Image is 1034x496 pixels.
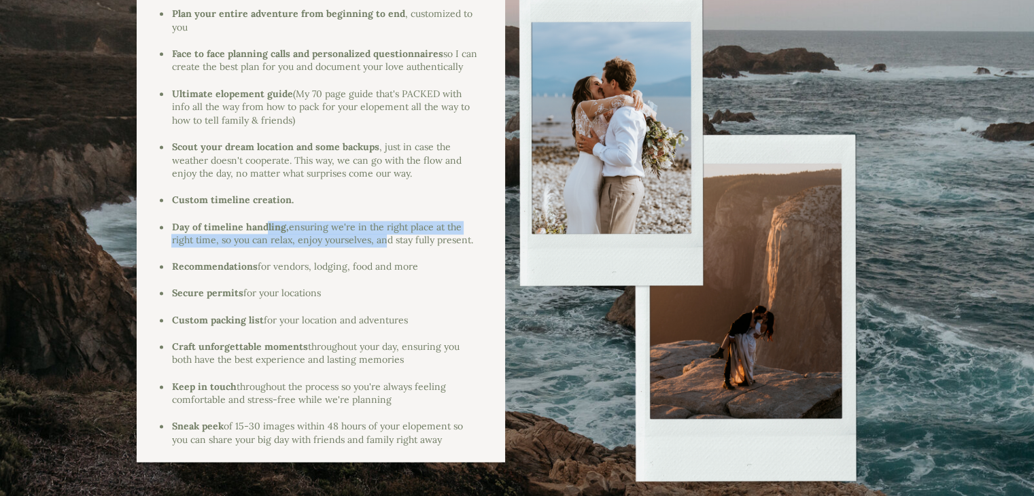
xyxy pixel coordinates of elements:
b: Custom timeline creation. [171,194,293,206]
li: throughout your day, ensuring you both have the best experience and lasting memories [171,340,477,367]
b: Recommendations [171,260,257,272]
li: of 15-30 images within 48 hours of your elopement so you can share your big day with friends and ... [171,420,477,446]
b: Scout your dream location and some backups [171,141,379,153]
span: , just in case the weather doesn't cooperate. This way, we can go with the flow and enjoy the day... [171,141,461,179]
b: Day of timeline handling, [171,221,288,233]
span: ensuring we're in the right place at the right time, so you can relax, enjoy yourselves, and stay... [171,221,472,247]
li: for your locations [171,287,477,300]
b: Sneak peek [171,420,223,432]
b: Keep in touch [171,380,236,393]
span: (My 70 page guide that's PACKED with info all the way from how to pack for your elopement all the... [171,88,469,126]
b: Face to face planning calls and personalized questionnaires [171,48,443,60]
b: Ultimate elopement guide [171,88,292,100]
b: Craft unforgettable moments [171,340,307,353]
b: Plan your entire adventure from beginning to end [171,7,404,20]
span: so I can create the best plan for you and document your love authentically [171,48,477,73]
li: for your location and adventures [171,314,477,327]
b: Custom packing list [171,314,263,326]
span: , customized to you [171,7,472,33]
b: Secure permits [171,287,243,299]
li: throughout the process so you're always feeling comfortable and stress-free while we're planning [171,380,477,407]
li: for vendors, lodging, food and more [171,260,477,274]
